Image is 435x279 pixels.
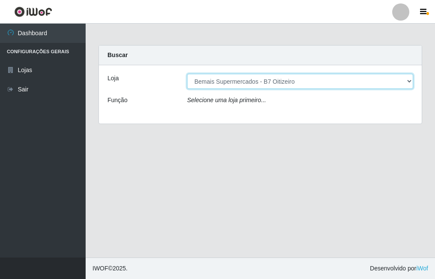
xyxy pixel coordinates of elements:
[92,264,128,273] span: © 2025 .
[370,264,428,273] span: Desenvolvido por
[107,74,119,83] label: Loja
[92,265,108,272] span: IWOF
[107,52,128,58] strong: Buscar
[107,96,128,105] label: Função
[14,6,52,17] img: CoreUI Logo
[416,265,428,272] a: iWof
[187,97,266,103] i: Selecione uma loja primeiro...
